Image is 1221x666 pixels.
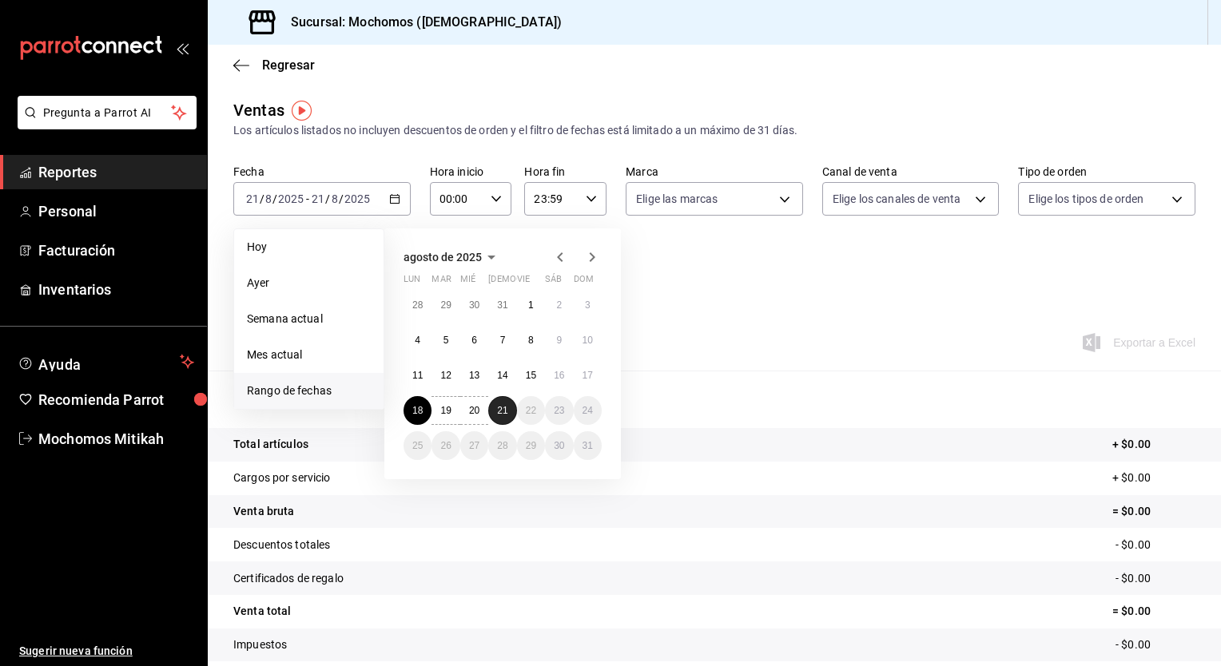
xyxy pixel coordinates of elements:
input: -- [311,192,325,205]
label: Marca [626,166,803,177]
button: 9 de agosto de 2025 [545,326,573,355]
abbr: 28 de julio de 2025 [412,299,423,311]
p: + $0.00 [1112,470,1195,486]
button: 27 de agosto de 2025 [460,431,488,460]
span: agosto de 2025 [404,251,482,264]
button: 13 de agosto de 2025 [460,361,488,390]
abbr: 9 de agosto de 2025 [556,335,562,346]
abbr: 10 de agosto de 2025 [583,335,593,346]
button: 30 de julio de 2025 [460,291,488,319]
button: 25 de agosto de 2025 [404,431,432,460]
abbr: 25 de agosto de 2025 [412,440,423,451]
abbr: 27 de agosto de 2025 [469,440,479,451]
span: Hoy [247,239,371,256]
abbr: 20 de agosto de 2025 [469,405,479,416]
span: Pregunta a Parrot AI [43,105,172,121]
span: Sugerir nueva función [19,643,194,660]
span: Mes actual [247,347,371,363]
button: 17 de agosto de 2025 [574,361,602,390]
abbr: 30 de agosto de 2025 [554,440,564,451]
a: Pregunta a Parrot AI [11,116,197,133]
abbr: 28 de agosto de 2025 [497,440,507,451]
abbr: 19 de agosto de 2025 [440,405,451,416]
button: 1 de agosto de 2025 [517,291,545,319]
button: 31 de agosto de 2025 [574,431,602,460]
p: - $0.00 [1116,570,1195,587]
h3: Sucursal: Mochomos ([DEMOGRAPHIC_DATA]) [278,13,562,32]
span: Inventarios [38,279,194,300]
p: - $0.00 [1116,537,1195,553]
abbr: 6 de agosto de 2025 [471,335,477,346]
button: 15 de agosto de 2025 [517,361,545,390]
span: Elige los canales de venta [833,191,960,207]
img: Tooltip marker [292,101,312,121]
button: agosto de 2025 [404,248,501,267]
p: = $0.00 [1112,503,1195,520]
button: 14 de agosto de 2025 [488,361,516,390]
p: Descuentos totales [233,537,330,553]
p: Venta bruta [233,503,294,520]
p: - $0.00 [1116,636,1195,653]
button: 12 de agosto de 2025 [432,361,459,390]
span: Rango de fechas [247,383,371,399]
p: = $0.00 [1112,603,1195,620]
abbr: 4 de agosto de 2025 [415,335,420,346]
button: 3 de agosto de 2025 [574,291,602,319]
span: Elige las marcas [636,191,718,207]
button: 8 de agosto de 2025 [517,326,545,355]
button: 4 de agosto de 2025 [404,326,432,355]
p: Resumen [233,390,1195,409]
button: 23 de agosto de 2025 [545,396,573,425]
abbr: 31 de agosto de 2025 [583,440,593,451]
abbr: 30 de julio de 2025 [469,299,479,311]
abbr: jueves [488,274,583,291]
abbr: 12 de agosto de 2025 [440,370,451,381]
abbr: martes [432,274,451,291]
span: Regresar [262,57,315,73]
label: Hora fin [524,166,607,177]
abbr: 23 de agosto de 2025 [554,405,564,416]
p: Total artículos [233,436,308,453]
button: 30 de agosto de 2025 [545,431,573,460]
button: Pregunta a Parrot AI [18,96,197,129]
abbr: 29 de julio de 2025 [440,299,451,311]
abbr: 29 de agosto de 2025 [526,440,536,451]
abbr: 17 de agosto de 2025 [583,370,593,381]
abbr: 21 de agosto de 2025 [497,405,507,416]
span: / [325,192,330,205]
abbr: domingo [574,274,594,291]
button: 26 de agosto de 2025 [432,431,459,460]
div: Ventas [233,98,284,122]
p: Impuestos [233,636,287,653]
abbr: 18 de agosto de 2025 [412,405,423,416]
abbr: 8 de agosto de 2025 [528,335,534,346]
abbr: 16 de agosto de 2025 [554,370,564,381]
button: 28 de agosto de 2025 [488,431,516,460]
label: Tipo de orden [1018,166,1195,177]
span: / [260,192,264,205]
input: ---- [344,192,371,205]
button: 31 de julio de 2025 [488,291,516,319]
button: 11 de agosto de 2025 [404,361,432,390]
span: / [272,192,277,205]
span: / [339,192,344,205]
abbr: 11 de agosto de 2025 [412,370,423,381]
button: 16 de agosto de 2025 [545,361,573,390]
abbr: viernes [517,274,530,291]
button: 21 de agosto de 2025 [488,396,516,425]
span: Recomienda Parrot [38,389,194,410]
button: 19 de agosto de 2025 [432,396,459,425]
span: - [306,192,309,205]
button: Regresar [233,57,315,73]
span: Semana actual [247,311,371,327]
abbr: 13 de agosto de 2025 [469,370,479,381]
button: 24 de agosto de 2025 [574,396,602,425]
abbr: 14 de agosto de 2025 [497,370,507,381]
abbr: 3 de agosto de 2025 [585,299,591,311]
input: -- [245,192,260,205]
abbr: 1 de agosto de 2025 [528,299,534,311]
span: Elige los tipos de orden [1028,191,1143,207]
label: Hora inicio [430,166,512,177]
input: -- [331,192,339,205]
button: 22 de agosto de 2025 [517,396,545,425]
